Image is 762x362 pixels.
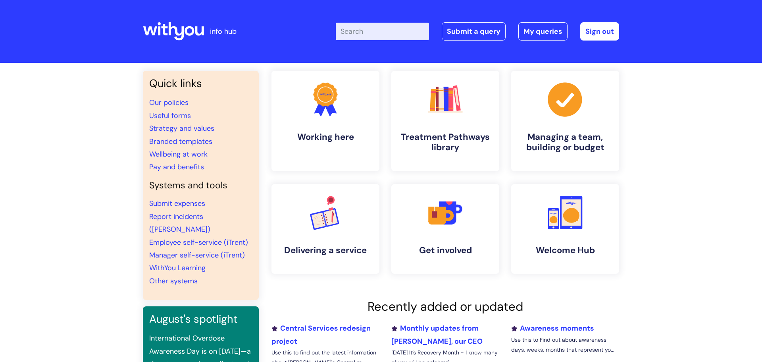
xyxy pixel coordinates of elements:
[391,184,499,274] a: Get involved
[149,162,204,172] a: Pay and benefits
[271,323,371,346] a: Central Services redesign project
[518,245,613,256] h4: Welcome Hub
[149,238,248,247] a: Employee self-service (iTrent)
[518,22,568,41] a: My queries
[398,245,493,256] h4: Get involved
[271,71,379,171] a: Working here
[511,335,619,355] p: Use this to Find out about awareness days, weeks, months that represent yo...
[149,199,205,208] a: Submit expenses
[511,71,619,171] a: Managing a team, building or budget
[149,276,198,286] a: Other systems
[149,124,214,133] a: Strategy and values
[391,323,483,346] a: Monthly updates from [PERSON_NAME], our CEO
[149,149,208,159] a: Wellbeing at work
[149,77,252,90] h3: Quick links
[511,184,619,274] a: Welcome Hub
[149,250,245,260] a: Manager self-service (iTrent)
[149,313,252,325] h3: August's spotlight
[271,299,619,314] h2: Recently added or updated
[271,184,379,274] a: Delivering a service
[149,98,189,107] a: Our policies
[278,245,373,256] h4: Delivering a service
[149,137,212,146] a: Branded templates
[210,25,237,38] p: info hub
[149,111,191,120] a: Useful forms
[511,323,594,333] a: Awareness moments
[518,132,613,153] h4: Managing a team, building or budget
[149,263,206,273] a: WithYou Learning
[336,23,429,40] input: Search
[149,212,210,234] a: Report incidents ([PERSON_NAME])
[580,22,619,41] a: Sign out
[336,22,619,41] div: | -
[442,22,506,41] a: Submit a query
[149,180,252,191] h4: Systems and tools
[398,132,493,153] h4: Treatment Pathways library
[278,132,373,142] h4: Working here
[391,71,499,171] a: Treatment Pathways library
